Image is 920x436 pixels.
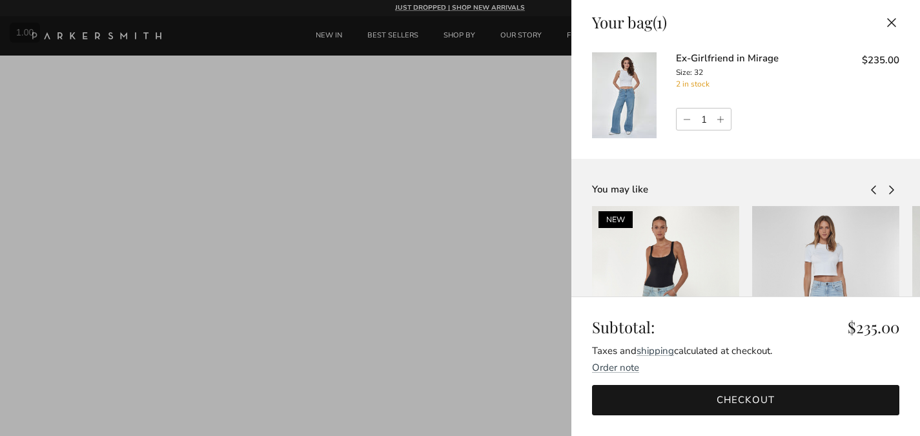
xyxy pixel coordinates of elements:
[694,109,713,130] input: Quantity
[592,183,866,196] div: You may like
[676,78,843,90] div: 2 in stock
[592,318,899,337] div: Subtotal:
[713,109,731,130] a: Increase quantity
[592,385,899,415] a: Checkout
[653,12,667,32] span: (1)
[676,52,779,65] a: Ex-Girlfriend in Mirage
[592,13,667,32] div: Your bag
[637,344,674,357] a: shipping
[862,54,899,67] span: $235.00
[676,67,692,78] span: Size:
[677,109,694,130] a: Decrease quantity
[592,361,639,374] toggle-target: Order note
[592,343,899,358] div: Taxes and calculated at checkout.
[694,67,703,78] span: 32
[848,318,899,337] span: $235.00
